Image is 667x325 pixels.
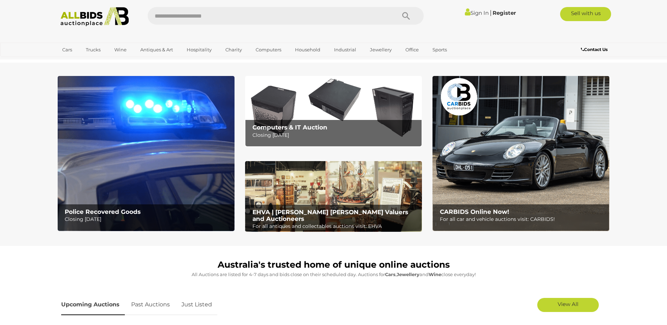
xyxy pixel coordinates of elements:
[465,9,489,16] a: Sign In
[58,76,235,231] img: Police Recovered Goods
[290,44,325,56] a: Household
[428,44,451,56] a: Sports
[389,7,424,25] button: Search
[182,44,216,56] a: Hospitality
[581,47,608,52] b: Contact Us
[581,46,609,53] a: Contact Us
[65,208,141,215] b: Police Recovered Goods
[57,7,133,26] img: Allbids.com.au
[61,294,125,315] a: Upcoming Auctions
[401,44,423,56] a: Office
[432,76,609,231] a: CARBIDS Online Now! CARBIDS Online Now! For all car and vehicle auctions visit: CARBIDS!
[221,44,246,56] a: Charity
[136,44,178,56] a: Antiques & Art
[110,44,131,56] a: Wine
[429,272,441,277] strong: Wine
[61,270,606,279] p: All Auctions are listed for 4-7 days and bids close on their scheduled day. Auctions for , and cl...
[537,298,599,312] a: View All
[245,161,422,232] a: EHVA | Evans Hastings Valuers and Auctioneers EHVA | [PERSON_NAME] [PERSON_NAME] Valuers and Auct...
[252,209,408,222] b: EHVA | [PERSON_NAME] [PERSON_NAME] Valuers and Auctioneers
[81,44,105,56] a: Trucks
[432,76,609,231] img: CARBIDS Online Now!
[365,44,396,56] a: Jewellery
[493,9,516,16] a: Register
[252,124,327,131] b: Computers & IT Auction
[245,76,422,147] a: Computers & IT Auction Computers & IT Auction Closing [DATE]
[558,301,578,307] span: View All
[245,161,422,232] img: EHVA | Evans Hastings Valuers and Auctioneers
[58,56,117,67] a: [GEOGRAPHIC_DATA]
[176,294,217,315] a: Just Listed
[252,131,418,140] p: Closing [DATE]
[560,7,611,21] a: Sell with us
[329,44,361,56] a: Industrial
[61,260,606,270] h1: Australia's trusted home of unique online auctions
[126,294,175,315] a: Past Auctions
[252,222,418,231] p: For all antiques and collectables auctions visit: EHVA
[397,272,419,277] strong: Jewellery
[490,9,492,17] span: |
[65,215,230,224] p: Closing [DATE]
[58,76,235,231] a: Police Recovered Goods Police Recovered Goods Closing [DATE]
[385,272,396,277] strong: Cars
[251,44,286,56] a: Computers
[440,215,605,224] p: For all car and vehicle auctions visit: CARBIDS!
[58,44,77,56] a: Cars
[440,208,509,215] b: CARBIDS Online Now!
[245,76,422,147] img: Computers & IT Auction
